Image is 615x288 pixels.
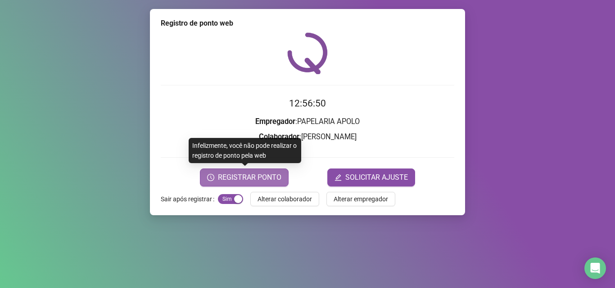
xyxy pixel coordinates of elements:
[334,194,388,204] span: Alterar empregador
[218,172,281,183] span: REGISTRAR PONTO
[326,192,395,206] button: Alterar empregador
[327,168,415,186] button: editSOLICITAR AJUSTE
[255,117,295,126] strong: Empregador
[258,194,312,204] span: Alterar colaborador
[335,174,342,181] span: edit
[189,138,301,163] div: Infelizmente, você não pode realizar o registro de ponto pela web
[161,192,218,206] label: Sair após registrar
[259,133,299,141] strong: Colaborador
[584,257,606,279] div: Open Intercom Messenger
[161,131,454,143] h3: : [PERSON_NAME]
[207,174,214,181] span: clock-circle
[161,116,454,128] h3: : PAPELARIA APOLO
[287,32,328,74] img: QRPoint
[289,98,326,109] time: 12:56:50
[250,192,319,206] button: Alterar colaborador
[161,18,454,29] div: Registro de ponto web
[200,168,289,186] button: REGISTRAR PONTO
[345,172,408,183] span: SOLICITAR AJUSTE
